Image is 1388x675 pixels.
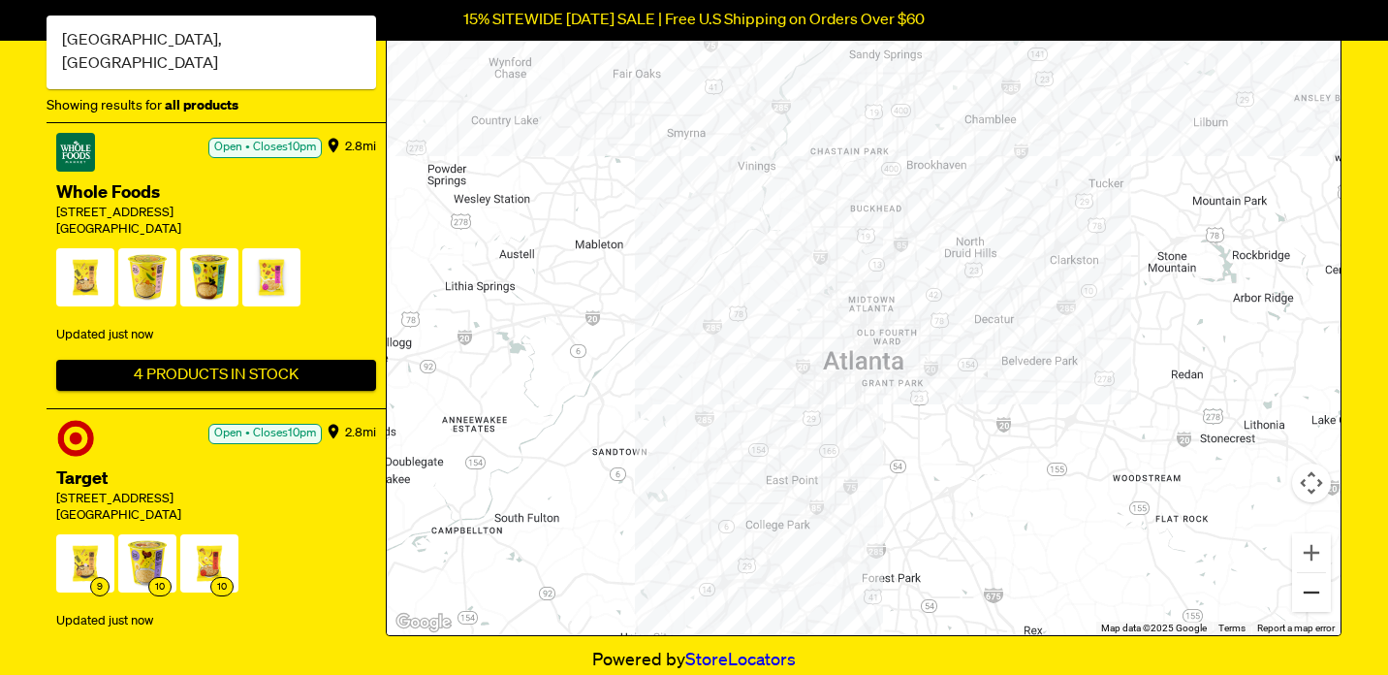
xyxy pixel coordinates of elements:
div: Target [56,467,376,492]
button: Zoom out [1292,573,1331,612]
a: StoreLocators [685,652,796,669]
div: Updated just now [56,605,376,638]
div: Open • Closes 10pm [208,424,322,444]
div: [GEOGRAPHIC_DATA] [56,508,376,525]
div: Powered by [47,636,1341,672]
a: Report a map error [1257,623,1335,633]
div: 2.8 mi [345,419,376,448]
span: [GEOGRAPHIC_DATA], [GEOGRAPHIC_DATA] [62,29,361,76]
strong: all products [165,99,238,112]
div: 2.8 mi [345,133,376,162]
div: [STREET_ADDRESS] [56,492,376,508]
div: [GEOGRAPHIC_DATA] [56,222,376,239]
div: Showing results for [47,94,376,117]
button: Map camera controls [1292,464,1331,502]
p: 15% SITEWIDE [DATE] SALE | Free U.S Shipping on Orders Over $60 [463,12,925,29]
a: Open this area in Google Maps (opens a new window) [392,610,456,635]
div: Whole Foods [56,181,376,206]
div: Updated just now [56,319,376,352]
button: 4 Products In Stock [56,360,376,391]
a: Terms (opens in new tab) [1218,623,1246,633]
div: [STREET_ADDRESS] [56,206,376,222]
span: Map data ©2025 Google [1101,623,1207,633]
button: Zoom in [1292,533,1331,572]
div: Open • Closes 10pm [208,138,322,158]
